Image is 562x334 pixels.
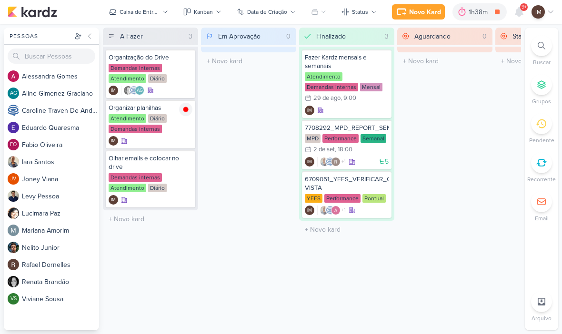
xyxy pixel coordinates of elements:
img: Levy Pessoa [8,190,19,202]
p: Grupos [532,97,551,106]
div: I a r a S a n t o s [22,157,99,167]
div: 0 [282,31,294,41]
div: 1h38m [469,7,491,17]
p: IM [307,208,312,213]
span: 5 [385,158,389,165]
div: Colaboradores: Renata Brandão, Caroline Traven De Andrade, Aline Gimenez Graciano [121,86,144,95]
div: Isabella Machado Guimarães [305,206,314,215]
div: Isabella Machado Guimarães [109,195,118,205]
button: Novo Kard [392,4,445,20]
li: Ctrl + F [525,35,558,67]
div: Isabella Machado Guimarães [109,86,118,95]
div: Performance [322,134,359,143]
div: Criador(a): Isabella Machado Guimarães [109,195,118,205]
div: A l e s s a n d r a G o m e s [22,71,99,81]
span: 9+ [522,3,527,11]
div: Atendimento [109,74,146,83]
img: tracking [179,103,192,116]
input: Buscar Pessoas [8,49,95,64]
div: Semanal [361,134,386,143]
div: Demandas internas [305,83,358,91]
p: IM [307,108,312,113]
p: Buscar [533,58,551,67]
img: Eduardo Quaresma [8,122,19,133]
div: Criador(a): Isabella Machado Guimarães [305,106,314,115]
p: Recorrente [527,175,556,184]
div: Diário [148,74,167,83]
div: Colaboradores: Iara Santos, Caroline Traven De Andrade, Rafael Dornelles, Alessandra Gomes [317,157,346,167]
img: Iara Santos [8,156,19,167]
div: Criador(a): Isabella Machado Guimarães [109,86,118,95]
div: M a r i a n a A m o r i m [22,226,99,236]
div: Joney Viana [8,173,19,185]
div: E d u a r d o Q u a r e s m a [22,123,99,133]
div: N e l i t o J u n i o r [22,243,99,253]
div: 6709051_YEES_VERIFICAR_CPL_ALTO_BUENA VISTA [305,175,389,192]
div: Criador(a): Isabella Machado Guimarães [109,136,118,146]
div: Atendimento [109,184,146,192]
input: + Novo kard [301,223,392,236]
p: IM [111,88,116,93]
img: Caroline Traven De Andrade [129,86,139,95]
div: C a r o l i n e T r a v e n D e A n d r a d e [22,106,99,116]
img: Iara Santos [320,206,329,215]
div: 0 [479,31,491,41]
div: Isabella Machado Guimarães [532,5,545,19]
div: Isabella Machado Guimarães [305,157,314,167]
div: Mensal [360,83,382,91]
div: Isabella Machado Guimarães [109,136,118,146]
div: R a f a e l D o r n e l l e s [22,260,99,270]
div: L u c i m a r a P a z [22,208,99,218]
div: Criador(a): Isabella Machado Guimarães [305,206,314,215]
span: +1 [341,206,346,214]
input: + Novo kard [399,54,491,68]
div: , 9:00 [341,95,356,101]
p: IM [111,139,116,144]
span: +1 [341,158,346,166]
div: Criador(a): Isabella Machado Guimarães [305,157,314,167]
div: 3 [381,31,392,41]
p: Pendente [529,136,554,145]
img: Caroline Traven De Andrade [325,206,335,215]
p: IM [307,160,312,165]
div: Diário [148,114,167,123]
input: + Novo kard [105,212,196,226]
img: Iara Santos [320,157,329,167]
div: Demandas internas [109,64,162,72]
div: L e v y P e s s o a [22,191,99,201]
div: YEES [305,194,322,203]
div: Novo Kard [409,7,441,17]
div: , 18:00 [335,147,352,153]
div: Fazer Kardz mensais e semanais [305,53,389,70]
p: AG [10,91,17,96]
div: V i v i a n e S o u s a [22,294,99,304]
div: Colaboradores: Iara Santos, Caroline Traven De Andrade, Alessandra Gomes, Isabella Machado Guimarães [317,206,346,215]
div: 2 de set [313,147,335,153]
img: Rafael Dornelles [8,259,19,270]
img: Rafael Dornelles [331,157,341,167]
div: Demandas internas [109,173,162,182]
div: 29 de ago [313,95,341,101]
div: Diário [148,184,167,192]
img: Nelito Junior [8,242,19,253]
div: 3 [185,31,196,41]
img: Alessandra Gomes [8,70,19,82]
div: A l i n e G i m e n e z G r a c i a n o [22,88,99,98]
div: Atendimento [109,114,146,123]
div: Pontual [362,194,386,203]
div: Aline Gimenez Graciano [8,88,19,99]
div: Atendimento [305,72,342,81]
img: kardz.app [8,6,57,18]
div: Olhar emails e colocar no drive [109,154,192,171]
input: + Novo kard [203,54,294,68]
div: MPD [305,134,321,143]
p: IM [535,8,542,16]
div: 7708292_MPD_REPORT_SEMANAL_03.09 [305,124,389,132]
div: Viviane Sousa [8,293,19,305]
p: FO [10,142,17,147]
div: Organizar planilhas [109,104,192,112]
div: F a b i o O l i v e i r a [22,140,99,150]
div: Isabella Machado Guimarães [305,106,314,115]
p: Arquivo [532,314,552,323]
p: AG [137,88,143,93]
